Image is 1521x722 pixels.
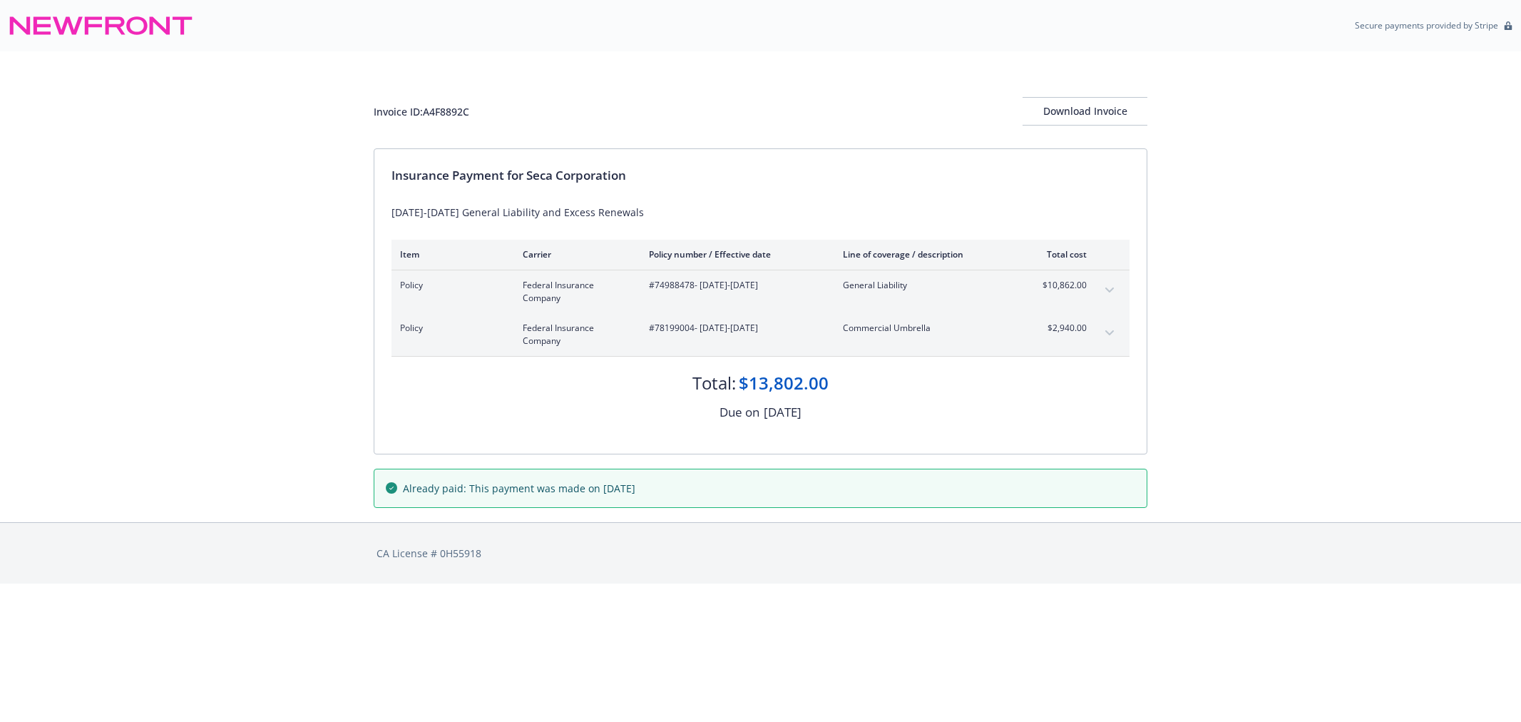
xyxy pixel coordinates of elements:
[523,322,626,347] span: Federal Insurance Company
[1033,248,1087,260] div: Total cost
[1355,19,1498,31] p: Secure payments provided by Stripe
[649,279,820,292] span: #74988478 - [DATE]-[DATE]
[843,322,1010,335] span: Commercial Umbrella
[523,248,626,260] div: Carrier
[391,313,1130,356] div: PolicyFederal Insurance Company#78199004- [DATE]-[DATE]Commercial Umbrella$2,940.00expand content
[403,481,635,496] span: Already paid: This payment was made on [DATE]
[391,205,1130,220] div: [DATE]-[DATE] General Liability and Excess Renewals
[649,248,820,260] div: Policy number / Effective date
[391,270,1130,313] div: PolicyFederal Insurance Company#74988478- [DATE]-[DATE]General Liability$10,862.00expand content
[764,403,802,422] div: [DATE]
[692,371,736,395] div: Total:
[523,279,626,305] span: Federal Insurance Company
[739,371,829,395] div: $13,802.00
[1023,98,1147,125] div: Download Invoice
[719,403,759,422] div: Due on
[374,104,469,119] div: Invoice ID: A4F8892C
[391,166,1130,185] div: Insurance Payment for Seca Corporation
[1023,97,1147,126] button: Download Invoice
[400,279,500,292] span: Policy
[1033,322,1087,335] span: $2,940.00
[400,248,500,260] div: Item
[400,322,500,335] span: Policy
[649,322,820,335] span: #78199004 - [DATE]-[DATE]
[1033,279,1087,292] span: $10,862.00
[377,546,1144,561] div: CA License # 0H55918
[843,279,1010,292] span: General Liability
[1098,279,1121,302] button: expand content
[1098,322,1121,345] button: expand content
[843,248,1010,260] div: Line of coverage / description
